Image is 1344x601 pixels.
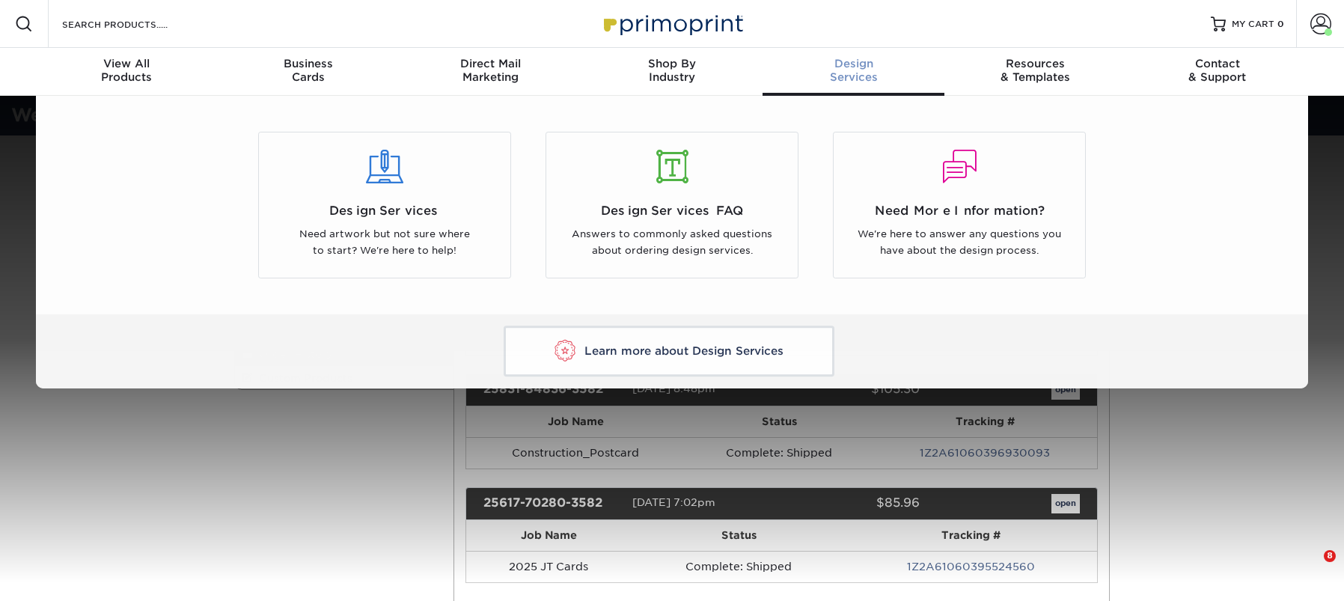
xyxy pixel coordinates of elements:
span: View All [36,57,218,70]
span: Design Services [270,202,499,220]
span: Need More Information? [845,202,1074,220]
a: Contact& Support [1126,48,1308,96]
span: Learn more about Design Services [584,344,784,358]
a: Shop ByIndustry [581,48,763,96]
span: Design Services FAQ [558,202,786,220]
p: Answers to commonly asked questions about ordering design services. [558,226,786,260]
a: View AllProducts [36,48,218,96]
a: Design Services Need artwork but not sure where to start? We're here to help! [252,132,517,278]
a: Direct MailMarketing [400,48,581,96]
div: Cards [218,57,400,84]
span: Shop By [581,57,763,70]
p: We're here to answer any questions you have about the design process. [845,226,1074,260]
span: Design [763,57,944,70]
input: SEARCH PRODUCTS..... [61,15,207,33]
span: 0 [1277,19,1284,29]
div: Industry [581,57,763,84]
span: 8 [1324,550,1336,562]
a: Learn more about Design Services [504,326,834,376]
a: Resources& Templates [944,48,1126,96]
span: Direct Mail [400,57,581,70]
a: DesignServices [763,48,944,96]
div: Services [763,57,944,84]
iframe: Intercom live chat [1293,550,1329,586]
span: Contact [1126,57,1308,70]
a: BusinessCards [218,48,400,96]
div: Products [36,57,218,84]
a: Design Services FAQ Answers to commonly asked questions about ordering design services. [540,132,804,278]
div: Marketing [400,57,581,84]
span: MY CART [1232,18,1274,31]
p: Need artwork but not sure where to start? We're here to help! [270,226,499,260]
a: Need More Information? We're here to answer any questions you have about the design process. [827,132,1092,278]
img: Primoprint [597,7,747,40]
span: Resources [944,57,1126,70]
span: Business [218,57,400,70]
div: & Templates [944,57,1126,84]
div: & Support [1126,57,1308,84]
